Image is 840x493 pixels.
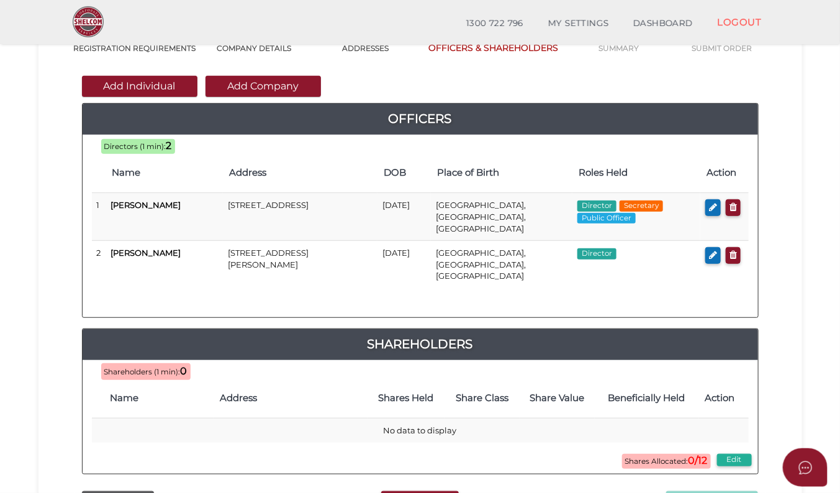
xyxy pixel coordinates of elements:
span: Public Officer [577,213,636,224]
h4: Beneficially Held [601,393,692,404]
h4: Action [707,168,742,178]
h4: Share Class [451,393,513,404]
h4: Name [112,168,217,178]
td: 2 [92,241,106,288]
b: 0/12 [689,455,708,466]
h4: Roles Held [579,168,694,178]
b: [PERSON_NAME] [111,248,181,258]
button: Edit [717,454,752,466]
td: [DATE] [377,193,430,241]
td: No data to display [92,418,749,443]
h4: Shares Held [374,393,438,404]
a: LOGOUT [705,9,774,35]
h4: Address [220,393,361,404]
a: DASHBOARD [621,11,705,36]
h4: DOB [384,168,424,178]
span: Shareholders (1 min): [104,368,181,376]
h4: Name [111,393,208,404]
h4: Address [229,168,371,178]
td: [GEOGRAPHIC_DATA], [GEOGRAPHIC_DATA], [GEOGRAPHIC_DATA] [431,193,572,241]
h4: Action [705,393,743,404]
b: [PERSON_NAME] [111,200,181,210]
a: Shareholders [83,334,758,354]
td: [STREET_ADDRESS] [223,193,377,241]
button: Open asap [783,448,828,487]
td: [STREET_ADDRESS][PERSON_NAME] [223,241,377,288]
button: Add Company [205,76,321,97]
td: [GEOGRAPHIC_DATA], [GEOGRAPHIC_DATA], [GEOGRAPHIC_DATA] [431,241,572,288]
b: 0 [181,365,187,377]
span: Directors (1 min): [104,142,166,151]
span: Secretary [620,201,663,212]
a: 1300 722 796 [454,11,536,36]
span: Director [577,201,616,212]
button: Add Individual [82,76,197,97]
h4: Share Value [526,393,589,404]
h4: Place of Birth [437,168,566,178]
td: 1 [92,193,106,241]
td: [DATE] [377,241,430,288]
b: 2 [166,140,172,152]
a: Officers [83,109,758,129]
span: Shares Allocated: [622,454,711,469]
a: MY SETTINGS [536,11,621,36]
span: Director [577,248,616,260]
